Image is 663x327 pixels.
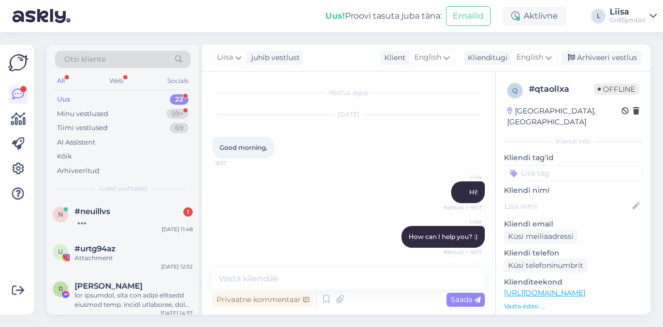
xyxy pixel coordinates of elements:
img: Askly Logo [8,53,28,73]
span: 9:07 [215,159,254,167]
div: Vestlus algas [212,88,485,97]
div: GrillSymbol [610,16,645,24]
span: Saada [451,295,481,304]
div: 22 [170,94,189,105]
b: Uus! [325,11,345,21]
span: Good morning, [220,144,267,151]
span: Uued vestlused [99,184,147,193]
span: English [516,52,543,63]
div: Proovi tasuta juba täna: [325,10,442,22]
p: Kliendi telefon [504,248,642,259]
p: Kliendi nimi [504,185,642,196]
div: Kõik [57,151,72,162]
span: Liisa [443,173,482,181]
span: u [58,248,63,255]
div: Klient [380,52,406,63]
span: q [512,87,517,94]
div: [DATE] 11:48 [162,225,193,233]
div: [DATE] 12:52 [161,263,193,271]
div: 99+ [166,109,189,119]
span: Liisa [443,218,482,225]
p: Kliendi email [504,219,642,230]
a: LiisaGrillSymbol [610,8,657,24]
input: Lisa nimi [505,201,630,212]
div: [DATE] [212,110,485,119]
div: AI Assistent [57,137,95,148]
button: Emailid [446,6,491,26]
div: Tiimi vestlused [57,123,108,133]
span: English [414,52,441,63]
span: Liisa [217,52,233,63]
div: Arhiveeri vestlus [561,51,641,65]
div: Privaatne kommentaar [212,293,313,307]
span: #neuillvs [75,207,110,216]
div: [GEOGRAPHIC_DATA], [GEOGRAPHIC_DATA] [507,106,622,127]
div: juhib vestlust [247,52,300,63]
div: Minu vestlused [57,109,108,119]
div: [DATE] 14:37 [161,309,193,317]
p: Klienditeekond [504,277,642,288]
div: 1 [183,207,193,217]
div: 69 [170,123,189,133]
div: Web [107,74,125,88]
div: Küsi telefoninumbrit [504,259,587,273]
div: All [55,74,67,88]
span: Robert Szulc [75,281,142,291]
div: lor ipsumdol, sita con adipi elitsedd eiusmod temp. incidi utlaboree, dol magnaa enima minim veni... [75,291,193,309]
div: Socials [165,74,191,88]
span: #urtg94az [75,244,116,253]
p: Kliendi tag'id [504,152,642,163]
div: Liisa [610,8,645,16]
div: Uus [57,94,70,105]
div: Aktiivne [503,7,566,25]
p: Vaata edasi ... [504,302,642,311]
span: Otsi kliente [64,54,106,65]
div: Küsi meiliaadressi [504,230,578,244]
span: Nähtud ✓ 9:07 [443,248,482,256]
div: Klienditugi [464,52,508,63]
span: n [58,210,63,218]
span: R [59,285,63,293]
span: How can I help you? :) [409,233,478,240]
span: Nähtud ✓ 9:07 [443,204,482,211]
input: Lisa tag [504,165,642,181]
div: Arhiveeritud [57,166,99,176]
a: [URL][DOMAIN_NAME] [504,288,585,297]
div: L [591,9,606,23]
div: Attachment [75,253,193,263]
span: Offline [594,83,639,95]
div: # qtaollxa [529,83,594,95]
div: Kliendi info [504,137,642,146]
span: Hi! [469,188,478,196]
